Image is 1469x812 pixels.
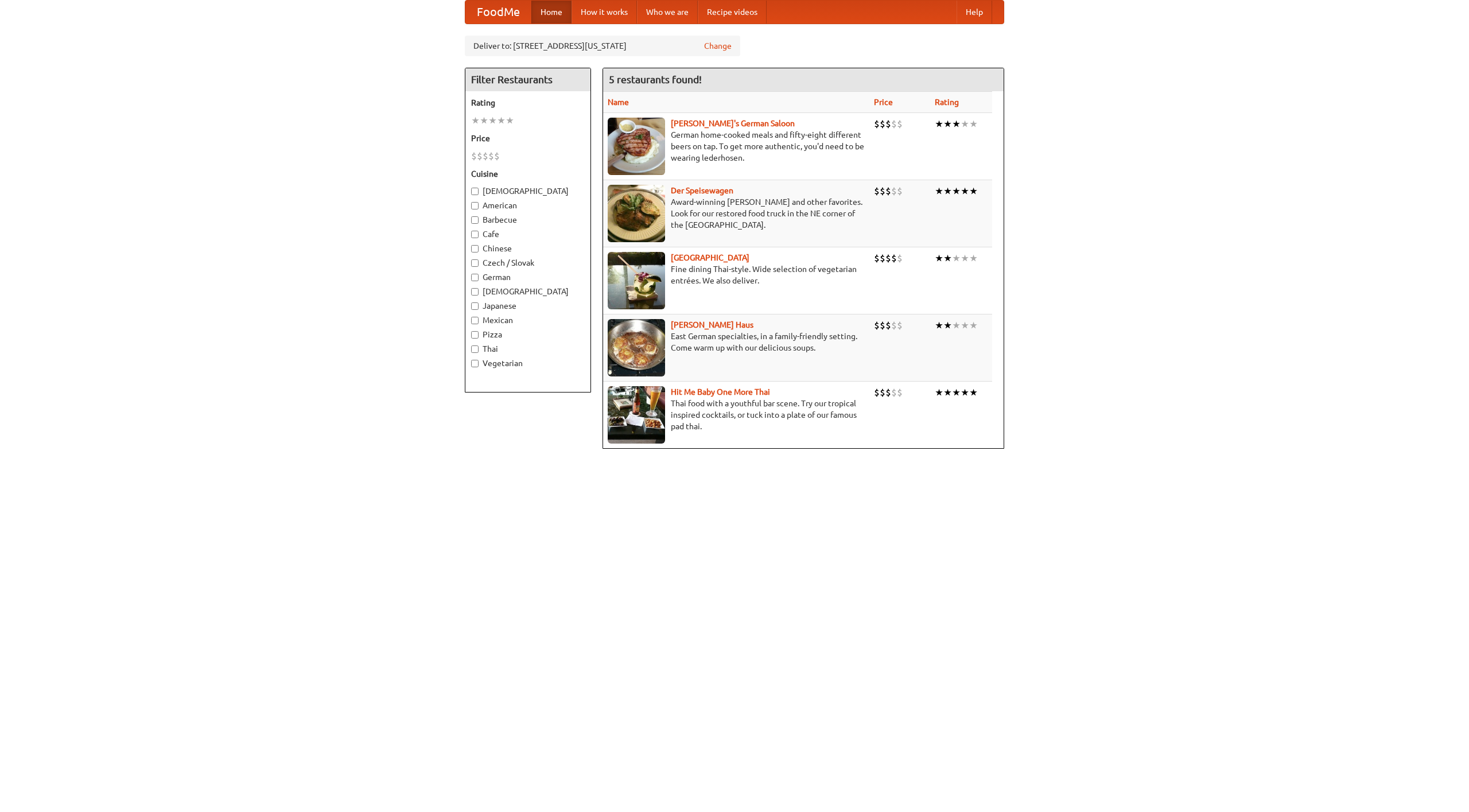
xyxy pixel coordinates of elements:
a: Recipe videos [698,1,767,24]
li: ★ [943,319,952,332]
h5: Cuisine [471,168,585,180]
a: [PERSON_NAME] Haus [671,320,753,329]
li: $ [488,150,494,162]
label: Cafe [471,228,585,240]
li: $ [891,118,897,130]
li: ★ [969,319,978,332]
li: $ [874,252,880,265]
label: [DEMOGRAPHIC_DATA] [471,185,585,197]
img: babythai.jpg [608,386,665,444]
input: Chinese [471,245,479,252]
h5: Rating [471,97,585,108]
li: $ [891,252,897,265]
li: ★ [961,118,969,130]
li: ★ [952,252,961,265]
li: ★ [935,386,943,399]
a: Change [704,40,732,52]
li: $ [874,386,880,399]
li: ★ [935,185,943,197]
input: Japanese [471,302,479,310]
label: Chinese [471,243,585,254]
input: Barbecue [471,216,479,224]
li: $ [885,185,891,197]
li: $ [880,185,885,197]
p: East German specialties, in a family-friendly setting. Come warm up with our delicious soups. [608,331,865,353]
li: $ [880,118,885,130]
input: Thai [471,345,479,353]
li: ★ [935,319,943,332]
input: Czech / Slovak [471,259,479,267]
label: Japanese [471,300,585,312]
li: $ [885,319,891,332]
li: ★ [471,114,480,127]
li: ★ [952,319,961,332]
li: ★ [488,114,497,127]
input: [DEMOGRAPHIC_DATA] [471,188,479,195]
li: ★ [480,114,488,127]
li: ★ [497,114,506,127]
li: ★ [969,386,978,399]
li: ★ [969,185,978,197]
h5: Price [471,133,585,144]
a: Rating [935,98,959,107]
li: $ [471,150,477,162]
label: Czech / Slovak [471,257,585,269]
li: ★ [943,118,952,130]
label: American [471,200,585,211]
input: Pizza [471,331,479,339]
a: Who we are [637,1,698,24]
a: Der Speisewagen [671,186,733,195]
a: Price [874,98,893,107]
a: Home [531,1,572,24]
p: Award-winning [PERSON_NAME] and other favorites. Look for our restored food truck in the NE corne... [608,196,865,231]
input: Vegetarian [471,360,479,367]
b: [PERSON_NAME]'s German Saloon [671,119,795,128]
li: $ [880,319,885,332]
a: How it works [572,1,637,24]
li: $ [874,118,880,130]
p: Fine dining Thai-style. Wide selection of vegetarian entrées. We also deliver. [608,263,865,286]
li: ★ [935,118,943,130]
li: ★ [943,252,952,265]
li: $ [880,252,885,265]
label: Mexican [471,314,585,326]
li: $ [897,386,903,399]
li: ★ [943,386,952,399]
input: German [471,274,479,281]
label: German [471,271,585,283]
li: ★ [943,185,952,197]
li: ★ [506,114,514,127]
li: $ [897,185,903,197]
li: $ [891,386,897,399]
li: ★ [935,252,943,265]
li: ★ [969,252,978,265]
li: $ [483,150,488,162]
a: Name [608,98,629,107]
input: Cafe [471,231,479,238]
img: kohlhaus.jpg [608,319,665,376]
input: Mexican [471,317,479,324]
a: [GEOGRAPHIC_DATA] [671,253,749,262]
p: German home-cooked meals and fifty-eight different beers on tap. To get more authentic, you'd nee... [608,129,865,164]
li: $ [885,386,891,399]
li: ★ [961,185,969,197]
a: Hit Me Baby One More Thai [671,387,770,397]
label: Vegetarian [471,358,585,369]
li: ★ [952,185,961,197]
img: esthers.jpg [608,118,665,175]
li: $ [477,150,483,162]
li: ★ [969,118,978,130]
li: $ [874,185,880,197]
li: $ [891,185,897,197]
input: American [471,202,479,209]
img: satay.jpg [608,252,665,309]
li: $ [897,319,903,332]
li: ★ [961,319,969,332]
li: $ [897,118,903,130]
p: Thai food with a youthful bar scene. Try our tropical inspired cocktails, or tuck into a plate of... [608,398,865,432]
li: ★ [952,118,961,130]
